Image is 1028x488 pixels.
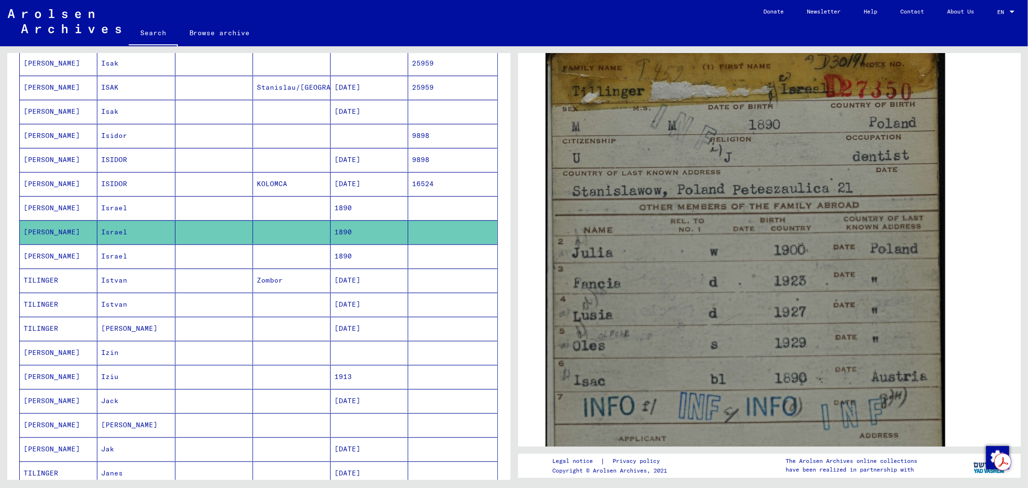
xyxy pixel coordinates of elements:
[408,76,497,99] mat-cell: 25959
[20,172,97,196] mat-cell: [PERSON_NAME]
[408,124,497,148] mat-cell: 9898
[20,100,97,123] mat-cell: [PERSON_NAME]
[605,456,671,466] a: Privacy policy
[331,317,408,340] mat-cell: [DATE]
[8,9,121,33] img: Arolsen_neg.svg
[20,148,97,172] mat-cell: [PERSON_NAME]
[97,76,175,99] mat-cell: ISAK
[20,389,97,413] mat-cell: [PERSON_NAME]
[20,269,97,292] mat-cell: TILINGER
[20,461,97,485] mat-cell: TILINGER
[331,100,408,123] mat-cell: [DATE]
[552,466,671,475] p: Copyright © Arolsen Archives, 2021
[986,446,1009,469] img: Change consent
[97,461,175,485] mat-cell: Janes
[253,269,331,292] mat-cell: Zombor
[97,220,175,244] mat-cell: Israel
[997,9,1008,15] span: EN
[97,413,175,437] mat-cell: [PERSON_NAME]
[331,172,408,196] mat-cell: [DATE]
[331,437,408,461] mat-cell: [DATE]
[331,220,408,244] mat-cell: 1890
[331,148,408,172] mat-cell: [DATE]
[97,100,175,123] mat-cell: Isak
[129,21,178,46] a: Search
[331,269,408,292] mat-cell: [DATE]
[97,196,175,220] mat-cell: Israel
[331,461,408,485] mat-cell: [DATE]
[97,148,175,172] mat-cell: ISIDOR
[331,365,408,389] mat-cell: 1913
[408,148,497,172] mat-cell: 9898
[97,341,175,365] mat-cell: Izin
[20,196,97,220] mat-cell: [PERSON_NAME]
[253,76,331,99] mat-cell: Stanislau/[GEOGRAPHIC_DATA]
[786,457,917,465] p: The Arolsen Archives online collections
[20,52,97,75] mat-cell: [PERSON_NAME]
[552,456,671,466] div: |
[408,172,497,196] mat-cell: 16524
[97,52,175,75] mat-cell: Isak
[253,172,331,196] mat-cell: KOLOMCA
[97,244,175,268] mat-cell: Israel
[20,220,97,244] mat-cell: [PERSON_NAME]
[20,341,97,365] mat-cell: [PERSON_NAME]
[20,124,97,148] mat-cell: [PERSON_NAME]
[20,365,97,389] mat-cell: [PERSON_NAME]
[786,465,917,474] p: have been realized in partnership with
[408,52,497,75] mat-cell: 25959
[97,269,175,292] mat-cell: Istvan
[97,317,175,340] mat-cell: [PERSON_NAME]
[331,196,408,220] mat-cell: 1890
[178,21,262,44] a: Browse archive
[97,365,175,389] mat-cell: Iziu
[331,76,408,99] mat-cell: [DATE]
[20,413,97,437] mat-cell: [PERSON_NAME]
[97,172,175,196] mat-cell: ISIDOR
[20,293,97,316] mat-cell: TILINGER
[97,124,175,148] mat-cell: Isidor
[972,453,1008,477] img: yv_logo.png
[20,244,97,268] mat-cell: [PERSON_NAME]
[97,389,175,413] mat-cell: Jack
[20,317,97,340] mat-cell: TILINGER
[20,437,97,461] mat-cell: [PERSON_NAME]
[331,389,408,413] mat-cell: [DATE]
[331,244,408,268] mat-cell: 1890
[552,456,601,466] a: Legal notice
[97,293,175,316] mat-cell: Istvan
[97,437,175,461] mat-cell: Jak
[20,76,97,99] mat-cell: [PERSON_NAME]
[331,293,408,316] mat-cell: [DATE]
